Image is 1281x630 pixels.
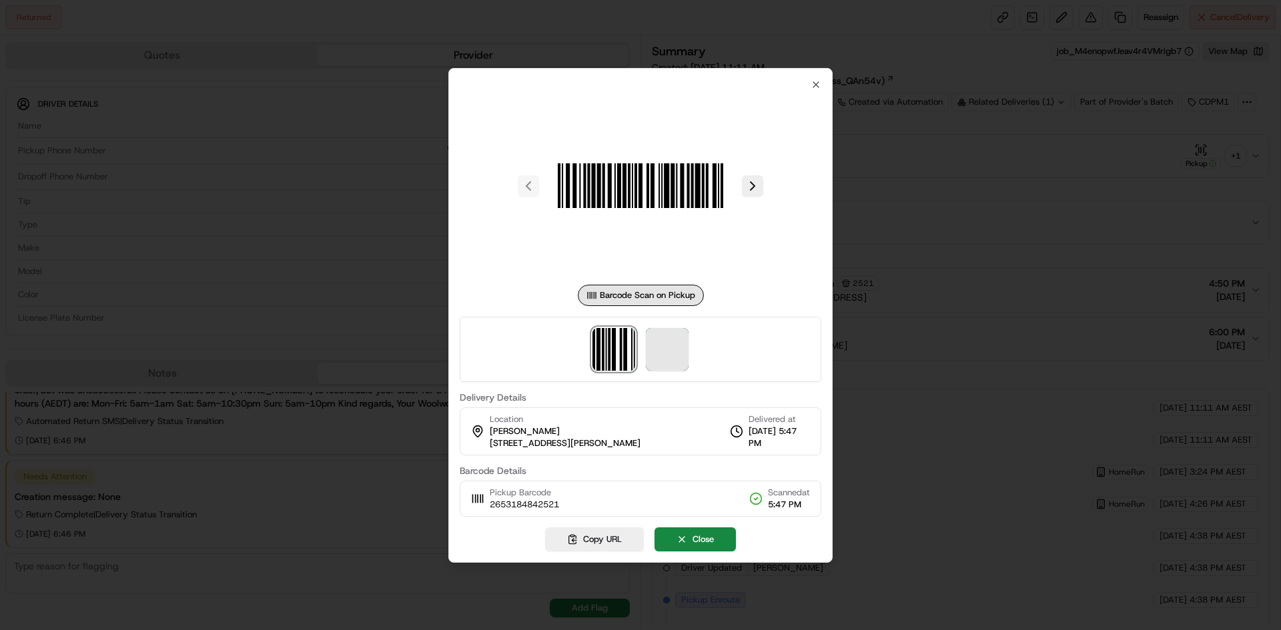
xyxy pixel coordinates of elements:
span: [STREET_ADDRESS][PERSON_NAME] [490,437,640,449]
span: 2653184842521 [490,499,559,511]
span: [DATE] 5:47 PM [749,425,810,449]
span: 5:47 PM [768,499,810,511]
span: Scanned at [768,487,810,499]
span: Pickup Barcode [490,487,559,499]
img: barcode_scan_on_pickup image [592,328,635,371]
button: Close [655,527,736,551]
span: Delivered at [749,413,810,425]
span: [PERSON_NAME] [490,425,560,437]
button: Copy URL [545,527,644,551]
div: Barcode Scan on Pickup [578,285,704,306]
label: Delivery Details [460,393,821,402]
label: Barcode Details [460,466,821,475]
img: barcode_scan_on_pickup image [544,90,737,282]
span: Location [490,413,523,425]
